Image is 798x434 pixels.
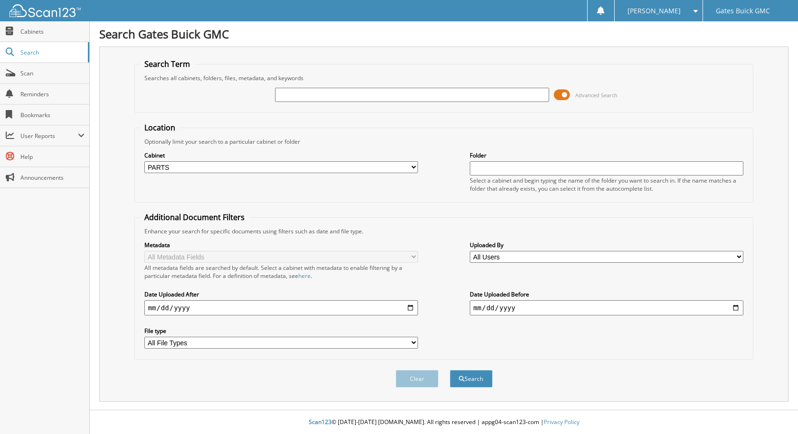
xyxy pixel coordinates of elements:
iframe: Chat Widget [750,388,798,434]
span: Scan [20,69,85,77]
a: here [298,272,311,280]
div: All metadata fields are searched by default. Select a cabinet with metadata to enable filtering b... [144,264,418,280]
input: end [470,300,744,315]
label: Cabinet [144,151,418,159]
button: Clear [396,370,438,388]
span: Advanced Search [575,92,617,99]
label: Uploaded By [470,241,744,249]
a: Privacy Policy [544,418,579,426]
span: Reminders [20,90,85,98]
label: Date Uploaded After [144,290,418,298]
label: File type [144,327,418,335]
span: Help [20,153,85,161]
span: Bookmarks [20,111,85,119]
label: Folder [470,151,744,159]
button: Search [450,370,493,388]
span: Scan123 [309,418,332,426]
h1: Search Gates Buick GMC [99,26,788,42]
span: Cabinets [20,28,85,36]
legend: Location [140,122,180,133]
legend: Additional Document Filters [140,212,249,222]
label: Metadata [144,241,418,249]
span: Announcements [20,174,85,182]
span: User Reports [20,132,78,140]
img: scan123-logo-white.svg [9,4,81,17]
span: [PERSON_NAME] [627,8,681,14]
div: Select a cabinet and begin typing the name of the folder you want to search in. If the name match... [470,176,744,193]
legend: Search Term [140,59,195,69]
label: Date Uploaded Before [470,290,744,298]
span: Search [20,48,83,56]
span: Gates Buick GMC [716,8,770,14]
input: start [144,300,418,315]
div: © [DATE]-[DATE] [DOMAIN_NAME]. All rights reserved | appg04-scan123-com | [90,411,798,434]
div: Optionally limit your search to a particular cabinet or folder [140,138,749,146]
div: Enhance your search for specific documents using filters such as date and file type. [140,227,749,235]
div: Searches all cabinets, folders, files, metadata, and keywords [140,74,749,82]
